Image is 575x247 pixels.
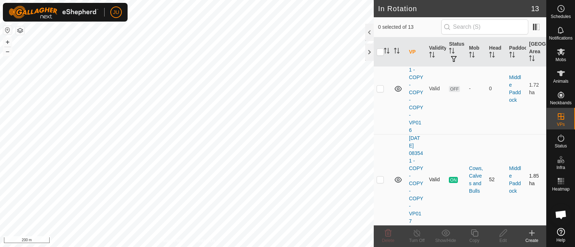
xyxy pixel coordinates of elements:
[555,144,567,148] span: Status
[3,47,12,56] button: –
[469,53,475,59] p-sorticon: Activate to sort
[526,37,546,67] th: [GEOGRAPHIC_DATA] Area
[9,6,98,19] img: Gallagher Logo
[489,53,495,59] p-sorticon: Activate to sort
[550,204,572,225] a: Open chat
[378,23,441,31] span: 0 selected of 13
[446,37,466,67] th: Status
[449,49,455,55] p-sorticon: Activate to sort
[402,237,431,244] div: Turn Off
[394,49,400,55] p-sorticon: Activate to sort
[556,165,565,170] span: Infra
[529,56,535,62] p-sorticon: Activate to sort
[531,3,539,14] span: 13
[194,238,215,244] a: Contact Us
[449,86,460,92] span: OFF
[526,134,546,225] td: 1.85 ha
[486,134,506,225] td: 52
[517,237,546,244] div: Create
[426,134,446,225] td: Valid
[506,37,526,67] th: Paddock
[16,26,24,35] button: Map Layers
[426,37,446,67] th: Validity
[466,37,486,67] th: Mob
[429,53,435,59] p-sorticon: Activate to sort
[409,44,423,133] a: [DATE] 083541 - COPY - COPY - COPY-VP016
[382,238,395,243] span: Delete
[460,237,489,244] div: Copy
[3,26,12,35] button: Reset Map
[547,225,575,245] a: Help
[378,4,531,13] h2: In Rotation
[469,85,483,92] div: -
[526,43,546,134] td: 1.72 ha
[3,38,12,46] button: +
[486,37,506,67] th: Head
[486,43,506,134] td: 0
[552,187,570,191] span: Heatmap
[441,19,528,35] input: Search (S)
[556,58,566,62] span: Mobs
[113,9,119,16] span: JU
[553,79,569,83] span: Animals
[409,135,423,224] a: [DATE] 083541 - COPY - COPY - COPY-VP017
[406,37,426,67] th: VP
[469,165,483,195] div: Cows, Calves and Bulls
[549,36,572,40] span: Notifications
[426,43,446,134] td: Valid
[431,237,460,244] div: Show/Hide
[509,74,521,103] a: Middle Paddock
[449,177,457,183] span: ON
[489,237,517,244] div: Edit
[557,122,565,127] span: VPs
[509,53,515,59] p-sorticon: Activate to sort
[158,238,185,244] a: Privacy Policy
[551,14,571,19] span: Schedules
[556,238,565,242] span: Help
[384,49,390,55] p-sorticon: Activate to sort
[550,101,571,105] span: Neckbands
[509,165,521,194] a: Middle Paddock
